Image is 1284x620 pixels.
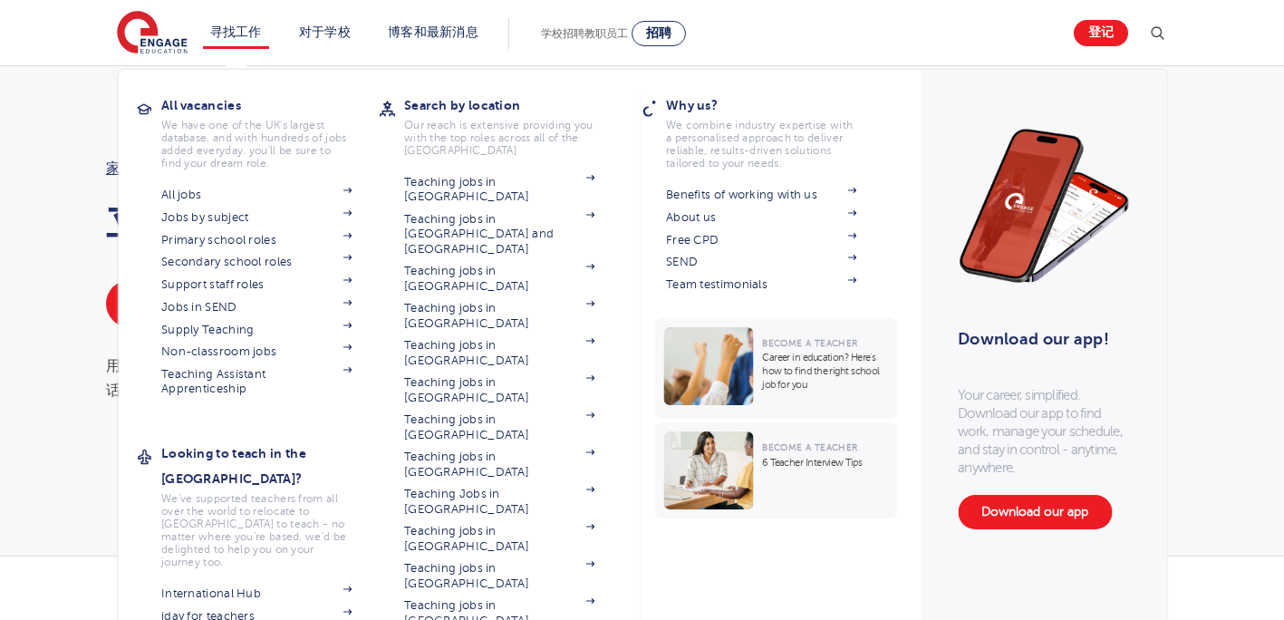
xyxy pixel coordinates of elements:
font: Teaching jobs in [GEOGRAPHIC_DATA] [404,450,571,480]
font: Teaching jobs in [GEOGRAPHIC_DATA] [404,524,571,554]
p: 6 Teacher Interview Tips [762,456,888,470]
a: Secondary school roles [161,255,352,269]
a: Free CPD [666,233,856,247]
font: Support staff roles [161,277,265,292]
a: Primary school roles [161,233,352,247]
a: Search by locationOur reach is extensive providing you with the top roles across all of the [GEOG... [404,92,622,157]
a: All jobs [161,188,352,202]
a: 博客和最新消息 [388,25,478,39]
a: Teaching jobs in [GEOGRAPHIC_DATA] [404,338,594,368]
font: Supply Teaching [161,323,255,337]
a: 对于学校 [299,25,351,39]
a: Teaching Jobs in [GEOGRAPHIC_DATA] [404,487,594,517]
h3: Looking to teach in the [GEOGRAPHIC_DATA]? [161,441,379,491]
p: We've supported teachers from all over the world to relocate to [GEOGRAPHIC_DATA] to teach - no m... [161,492,352,568]
font: Teaching jobs in [GEOGRAPHIC_DATA] [404,561,571,591]
p: Your career, simplified. Download our app to find work, manage your schedule, and stay in control... [958,386,1130,477]
h3: Download our app! [958,319,1122,359]
a: Teaching jobs in [GEOGRAPHIC_DATA] [404,524,594,554]
a: Teaching jobs in [GEOGRAPHIC_DATA] [404,375,594,405]
a: Teaching jobs in [GEOGRAPHIC_DATA] [404,412,594,442]
div: 用不了多久。我们只需要一些简短的细节，然后我们友好的团队成员之一会打电话讨论后续步骤。您很快就会担任一个让您感到宾至如归的角色。 [106,354,624,402]
a: Team testimonials [666,277,856,292]
a: Become a Teacher6 Teacher Interview Tips [654,422,902,518]
a: Supply Teaching [161,323,352,337]
a: All vacanciesWe have one of the UK's largest database. and with hundreds of jobs added everyday. ... [161,92,379,170]
font: Jobs by subject [161,210,249,225]
font: Teaching jobs in [GEOGRAPHIC_DATA] [404,412,571,442]
font: Primary school roles [161,233,276,247]
img: 参与教育 [117,11,188,56]
font: Teaching jobs in [GEOGRAPHIC_DATA] [404,175,571,205]
font: Teaching Assistant Apprenticeship [161,367,325,397]
a: Looking to teach in the [GEOGRAPHIC_DATA]?We've supported teachers from all over the world to rel... [161,441,379,568]
p: Our reach is extensive providing you with the top roles across all of the [GEOGRAPHIC_DATA] [404,119,594,157]
a: Jobs by subject [161,210,352,225]
font: SEND [666,255,698,269]
a: Teaching jobs in [GEOGRAPHIC_DATA] and [GEOGRAPHIC_DATA] [404,212,594,257]
font: Jobs in SEND [161,300,237,315]
font: All jobs [161,188,201,202]
a: Support staff roles [161,277,352,292]
a: 登记 [1074,20,1128,46]
font: Teaching jobs in [GEOGRAPHIC_DATA] [404,338,571,368]
a: 与我们合作的好处 [106,280,255,327]
font: Teaching jobs in [GEOGRAPHIC_DATA] [404,301,571,331]
a: Non-classroom jobs [161,344,352,359]
font: Free CPD [666,233,719,247]
p: We have one of the UK's largest database. and with hundreds of jobs added everyday. you'll be sur... [161,119,352,170]
a: Teaching jobs in [GEOGRAPHIC_DATA] [404,450,594,480]
p: We combine industry expertise with a personalised approach to deliver reliable, results-driven so... [666,119,856,170]
h3: Why us? [666,92,883,118]
a: Teaching Assistant Apprenticeship [161,367,352,397]
a: Jobs in SEND [161,300,352,315]
a: 寻找工作 [210,25,262,39]
font: Team testimonials [666,277,768,292]
a: 家 [106,160,121,177]
h3: Search by location [404,92,622,118]
font: Benefits of working with us [666,188,817,202]
p: Career in education? Here’s how to find the right school job for you [762,351,888,392]
h1: 立即注册！ [106,199,624,244]
a: 招聘 [632,21,686,46]
a: Why us?We combine industry expertise with a personalised approach to deliver reliable, results-dr... [666,92,883,170]
font: Secondary school roles [161,255,293,269]
a: International Hub [161,586,352,601]
a: SEND [666,255,856,269]
font: About us [666,210,716,225]
span: Become a Teacher [762,442,857,452]
h3: All vacancies [161,92,379,118]
a: Teaching jobs in [GEOGRAPHIC_DATA] [404,301,594,331]
a: Teaching jobs in [GEOGRAPHIC_DATA] [404,175,594,205]
font: Teaching jobs in [GEOGRAPHIC_DATA] [404,375,571,405]
font: Teaching jobs in [GEOGRAPHIC_DATA] and [GEOGRAPHIC_DATA] [404,212,579,257]
a: Teaching jobs in [GEOGRAPHIC_DATA] [404,561,594,591]
span: 招聘 [646,26,671,40]
nav: 面包屑 [106,157,624,180]
a: Benefits of working with us [666,188,856,202]
a: About us [666,210,856,225]
a: Become a TeacherCareer in education? Here’s how to find the right school job for you [654,318,902,419]
font: Teaching Jobs in [GEOGRAPHIC_DATA] [404,487,572,517]
span: Become a Teacher [762,338,857,348]
font: Non-classroom jobs [161,344,276,359]
font: International Hub [161,586,261,601]
font: Teaching jobs in [GEOGRAPHIC_DATA] [404,264,571,294]
a: Download our app [958,495,1112,529]
span: 学校招聘教职员工 [541,27,628,40]
a: Teaching jobs in [GEOGRAPHIC_DATA] [404,264,594,294]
